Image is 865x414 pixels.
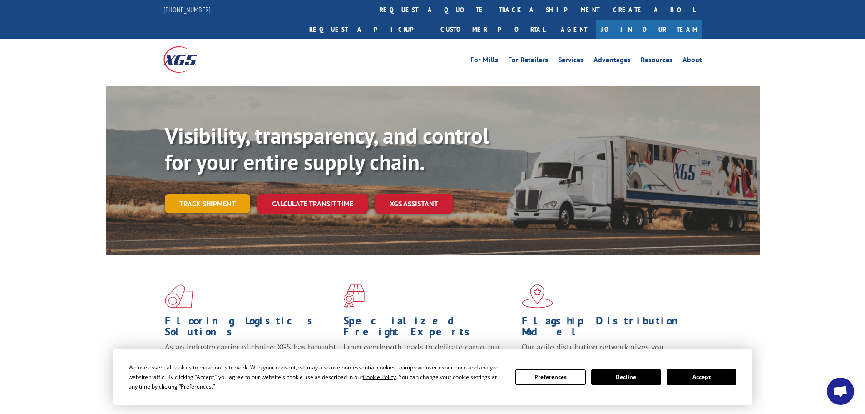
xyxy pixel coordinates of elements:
a: For Mills [470,56,498,66]
a: XGS ASSISTANT [375,194,453,214]
a: [PHONE_NUMBER] [163,5,211,14]
a: Services [558,56,583,66]
a: Join Our Team [596,20,702,39]
h1: Flagship Distribution Model [522,315,693,342]
h1: Flooring Logistics Solutions [165,315,336,342]
button: Accept [667,369,736,385]
div: Open chat [827,378,854,405]
button: Decline [591,369,661,385]
a: Advantages [593,56,631,66]
img: xgs-icon-total-supply-chain-intelligence-red [165,284,193,308]
b: Visibility, transparency, and control for your entire supply chain. [165,121,489,176]
div: We use essential cookies to make our site work. With your consent, we may also use non-essential ... [129,363,504,391]
span: Cookie Policy [363,373,396,381]
a: For Retailers [508,56,548,66]
span: As an industry carrier of choice, XGS has brought innovation and dedication to flooring logistics... [165,342,336,374]
a: Request a pickup [302,20,434,39]
button: Preferences [515,369,585,385]
h1: Specialized Freight Experts [343,315,515,342]
img: xgs-icon-flagship-distribution-model-red [522,284,553,308]
span: Our agile distribution network gives you nationwide inventory management on demand. [522,342,689,363]
a: Track shipment [165,194,250,213]
a: Calculate transit time [257,194,368,214]
p: From overlength loads to delicate cargo, our experienced staff knows the best way to move your fr... [343,342,515,382]
a: Agent [552,20,596,39]
span: Preferences [181,383,212,390]
div: Cookie Consent Prompt [113,349,752,405]
a: Customer Portal [434,20,552,39]
a: About [682,56,702,66]
a: Resources [641,56,672,66]
img: xgs-icon-focused-on-flooring-red [343,284,365,308]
